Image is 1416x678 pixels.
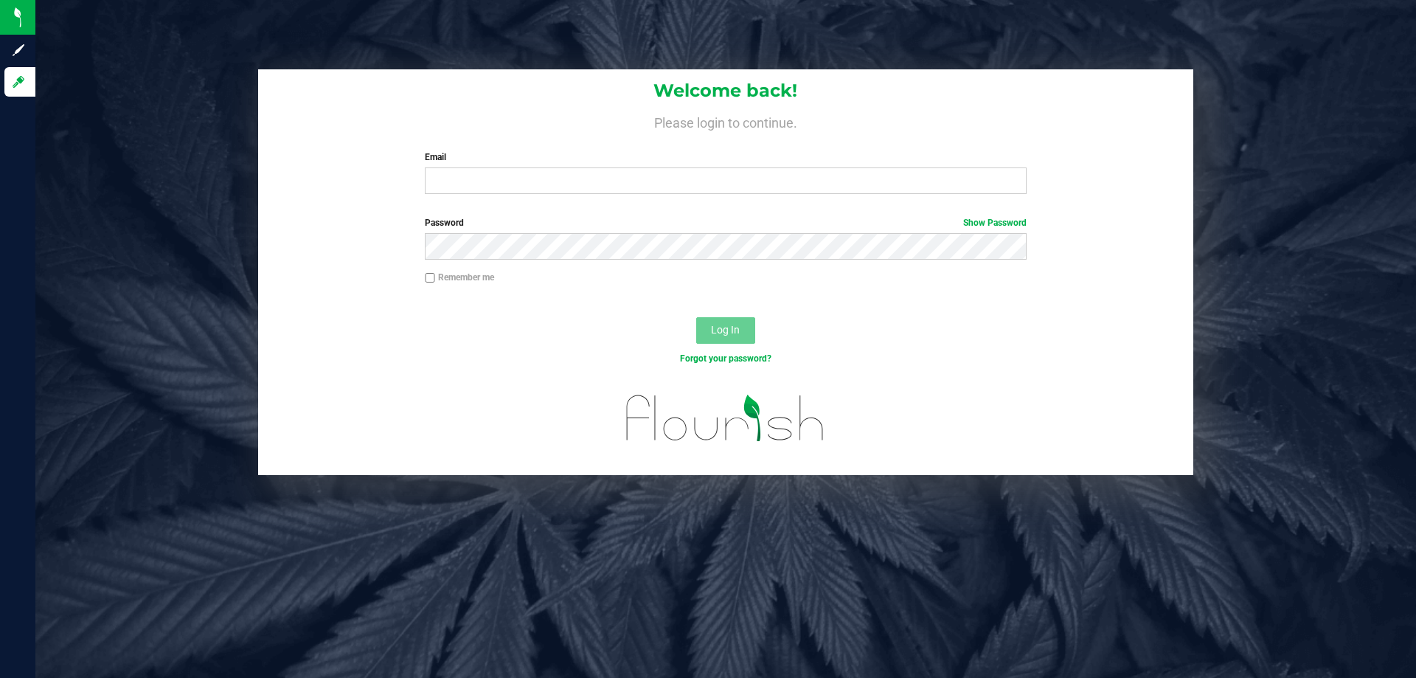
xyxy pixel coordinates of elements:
[11,43,26,58] inline-svg: Sign up
[258,112,1193,130] h4: Please login to continue.
[680,353,771,364] a: Forgot your password?
[711,324,740,336] span: Log In
[11,75,26,89] inline-svg: Log in
[425,273,435,283] input: Remember me
[425,271,494,284] label: Remember me
[425,151,1026,164] label: Email
[963,218,1027,228] a: Show Password
[608,381,842,456] img: flourish_logo.svg
[258,81,1193,100] h1: Welcome back!
[696,317,755,344] button: Log In
[425,218,464,228] span: Password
